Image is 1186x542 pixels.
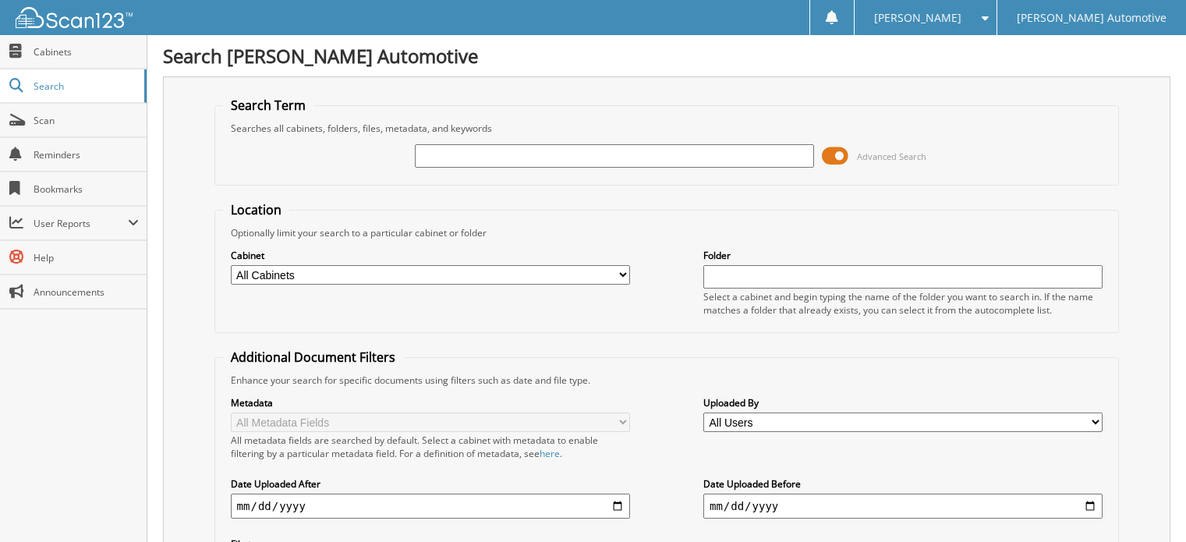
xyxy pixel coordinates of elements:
[34,285,139,299] span: Announcements
[231,494,630,519] input: start
[34,217,128,230] span: User Reports
[231,249,630,262] label: Cabinet
[540,447,560,460] a: here
[231,396,630,409] label: Metadata
[223,349,403,366] legend: Additional Document Filters
[1017,13,1167,23] span: [PERSON_NAME] Automotive
[857,151,926,162] span: Advanced Search
[223,97,313,114] legend: Search Term
[34,251,139,264] span: Help
[703,396,1103,409] label: Uploaded By
[231,434,630,460] div: All metadata fields are searched by default. Select a cabinet with metadata to enable filtering b...
[163,43,1170,69] h1: Search [PERSON_NAME] Automotive
[34,114,139,127] span: Scan
[34,80,136,93] span: Search
[231,477,630,491] label: Date Uploaded After
[703,249,1103,262] label: Folder
[703,290,1103,317] div: Select a cabinet and begin typing the name of the folder you want to search in. If the name match...
[223,374,1111,387] div: Enhance your search for specific documents using filters such as date and file type.
[34,148,139,161] span: Reminders
[703,494,1103,519] input: end
[223,201,289,218] legend: Location
[34,182,139,196] span: Bookmarks
[34,45,139,58] span: Cabinets
[874,13,961,23] span: [PERSON_NAME]
[223,122,1111,135] div: Searches all cabinets, folders, files, metadata, and keywords
[16,7,133,28] img: scan123-logo-white.svg
[703,477,1103,491] label: Date Uploaded Before
[223,226,1111,239] div: Optionally limit your search to a particular cabinet or folder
